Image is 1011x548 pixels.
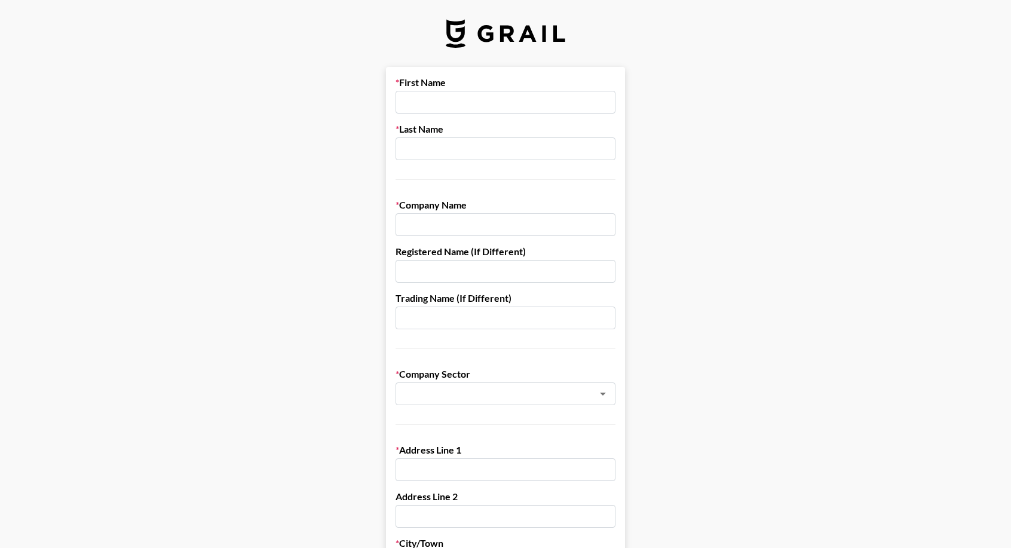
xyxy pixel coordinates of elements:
[396,199,615,211] label: Company Name
[396,123,615,135] label: Last Name
[396,368,615,380] label: Company Sector
[446,19,565,48] img: Grail Talent Logo
[396,76,615,88] label: First Name
[396,292,615,304] label: Trading Name (If Different)
[595,385,611,402] button: Open
[396,444,615,456] label: Address Line 1
[396,246,615,258] label: Registered Name (If Different)
[396,491,615,503] label: Address Line 2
